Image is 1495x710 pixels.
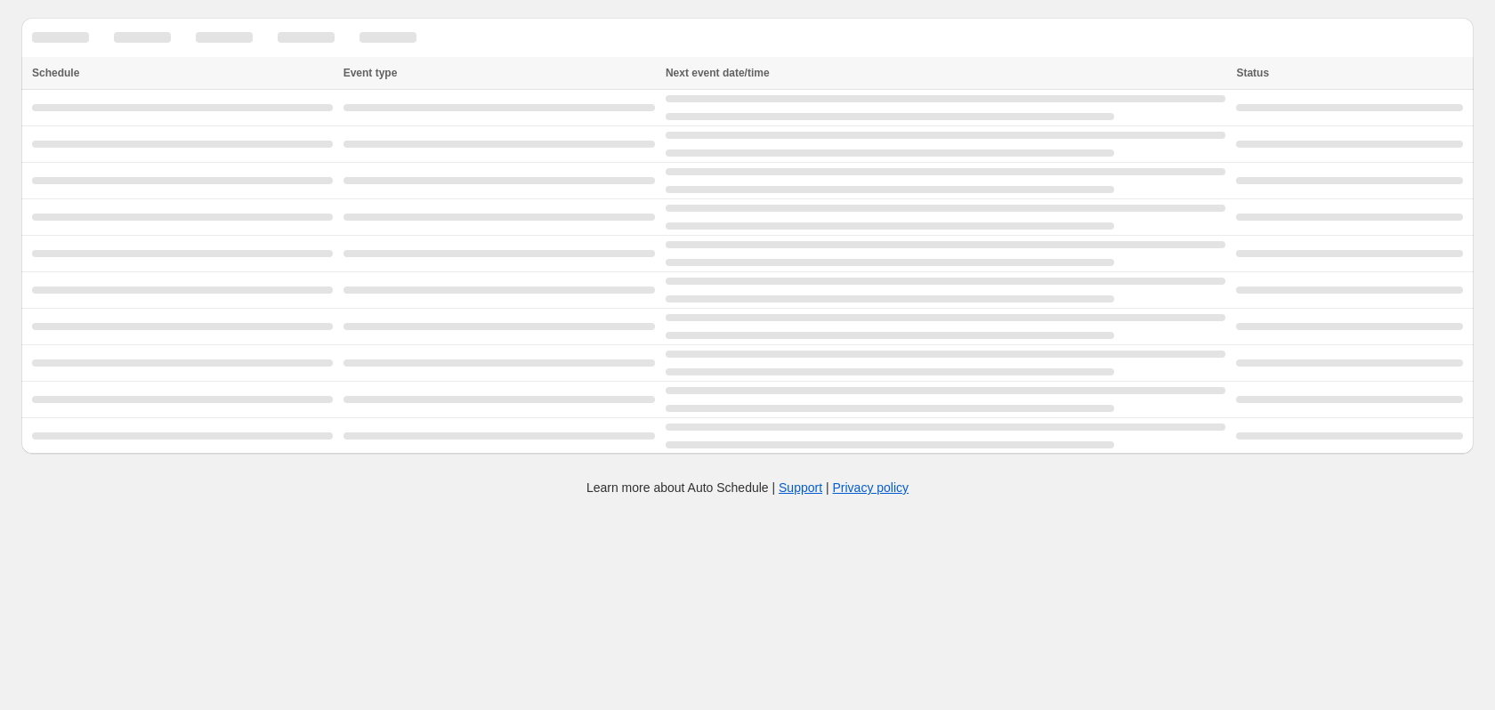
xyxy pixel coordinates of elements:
a: Support [779,480,822,495]
span: Next event date/time [666,67,770,79]
span: Status [1236,67,1269,79]
span: Event type [343,67,398,79]
span: Schedule [32,67,79,79]
a: Privacy policy [833,480,909,495]
p: Learn more about Auto Schedule | | [586,479,909,496]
